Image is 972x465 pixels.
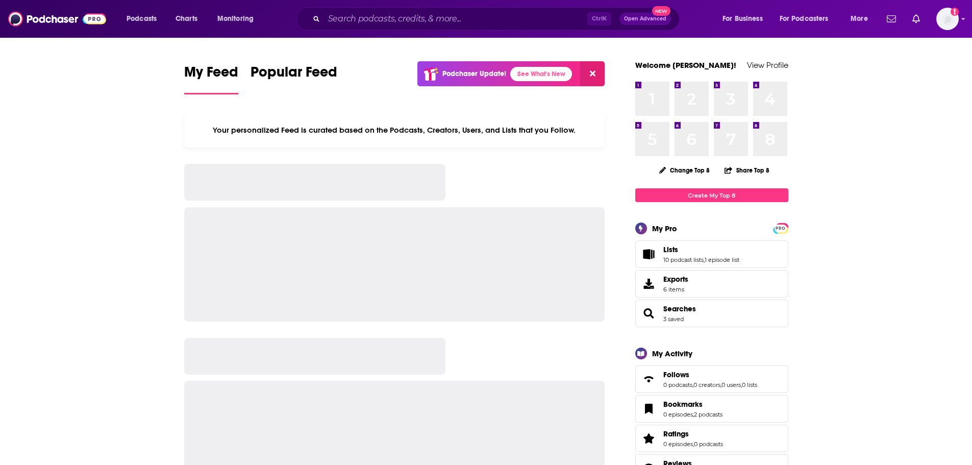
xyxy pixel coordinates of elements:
span: Ratings [663,429,689,438]
div: My Activity [652,349,692,358]
a: View Profile [747,60,788,70]
a: See What's New [510,67,572,81]
button: Open AdvancedNew [619,13,671,25]
span: Popular Feed [251,63,337,87]
span: Monitoring [217,12,254,26]
input: Search podcasts, credits, & more... [324,11,587,27]
img: User Profile [936,8,959,30]
a: 0 users [721,381,741,388]
a: Searches [639,306,659,321]
button: open menu [119,11,170,27]
a: Popular Feed [251,63,337,94]
img: Podchaser - Follow, Share and Rate Podcasts [8,9,106,29]
span: For Business [722,12,763,26]
span: My Feed [184,63,238,87]
a: Follows [639,372,659,386]
span: , [692,381,693,388]
a: 2 podcasts [694,411,722,418]
span: Logged in as gabrielle.gantz [936,8,959,30]
span: Ratings [635,425,788,452]
span: Lists [635,240,788,268]
button: Show profile menu [936,8,959,30]
span: New [652,6,670,16]
a: PRO [775,224,787,232]
a: 0 podcasts [694,440,723,448]
span: , [693,411,694,418]
a: Lists [663,245,739,254]
span: For Podcasters [780,12,829,26]
button: open menu [773,11,843,27]
span: Charts [176,12,197,26]
a: Ratings [663,429,723,438]
a: Show notifications dropdown [883,10,900,28]
a: Charts [169,11,204,27]
button: open menu [715,11,776,27]
span: Exports [663,275,688,284]
button: open menu [843,11,881,27]
span: Follows [663,370,689,379]
span: Lists [663,245,678,254]
a: Bookmarks [663,400,722,409]
span: Searches [635,300,788,327]
svg: Add a profile image [951,8,959,16]
span: Bookmarks [663,400,703,409]
span: Bookmarks [635,395,788,423]
button: open menu [210,11,267,27]
a: Searches [663,304,696,313]
span: , [704,256,705,263]
a: 0 episodes [663,411,693,418]
span: Podcasts [127,12,157,26]
a: Lists [639,247,659,261]
span: , [741,381,742,388]
a: 1 episode list [705,256,739,263]
a: Create My Top 8 [635,188,788,202]
a: 3 saved [663,315,684,323]
a: Ratings [639,431,659,446]
p: Podchaser Update! [442,69,506,78]
div: My Pro [652,224,677,233]
span: Ctrl K [587,12,611,26]
div: Your personalized Feed is curated based on the Podcasts, Creators, Users, and Lists that you Follow. [184,113,605,148]
a: Welcome [PERSON_NAME]! [635,60,736,70]
span: , [693,440,694,448]
span: More [851,12,868,26]
span: Open Advanced [624,16,666,21]
span: Follows [635,365,788,393]
div: Search podcasts, credits, & more... [306,7,689,31]
a: Show notifications dropdown [908,10,924,28]
a: My Feed [184,63,238,94]
a: 0 podcasts [663,381,692,388]
button: Share Top 8 [724,160,770,180]
span: PRO [775,225,787,232]
a: 0 episodes [663,440,693,448]
a: Bookmarks [639,402,659,416]
a: 0 lists [742,381,757,388]
a: 10 podcast lists [663,256,704,263]
a: 0 creators [693,381,720,388]
span: , [720,381,721,388]
a: Follows [663,370,757,379]
button: Change Top 8 [653,164,716,177]
span: Exports [639,277,659,291]
a: Exports [635,270,788,298]
span: 6 items [663,286,688,293]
